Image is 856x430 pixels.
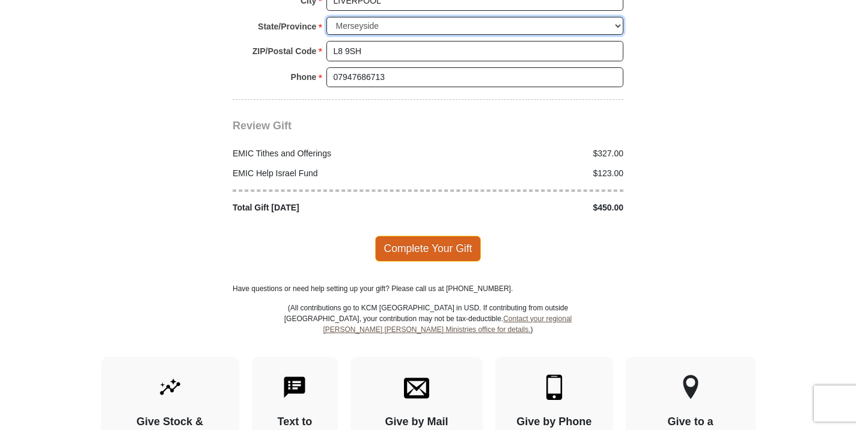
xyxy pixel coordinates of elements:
[428,201,630,214] div: $450.00
[428,147,630,160] div: $327.00
[284,303,572,357] p: (All contributions go to KCM [GEOGRAPHIC_DATA] in USD. If contributing from outside [GEOGRAPHIC_D...
[227,167,429,180] div: EMIC Help Israel Fund
[404,375,429,400] img: envelope.svg
[227,147,429,160] div: EMIC Tithes and Offerings
[542,375,567,400] img: mobile.svg
[516,416,592,429] h4: Give by Phone
[682,375,699,400] img: other-region
[375,236,481,261] span: Complete Your Gift
[252,43,317,60] strong: ZIP/Postal Code
[428,167,630,180] div: $123.00
[233,120,292,132] span: Review Gift
[282,375,307,400] img: text-to-give.svg
[258,18,316,35] strong: State/Province
[157,375,183,400] img: give-by-stock.svg
[323,315,572,334] a: Contact your regional [PERSON_NAME] [PERSON_NAME] Ministries office for details.
[233,283,623,294] p: Have questions or need help setting up your gift? Please call us at [PHONE_NUMBER].
[371,416,462,429] h4: Give by Mail
[227,201,429,214] div: Total Gift [DATE]
[291,69,317,85] strong: Phone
